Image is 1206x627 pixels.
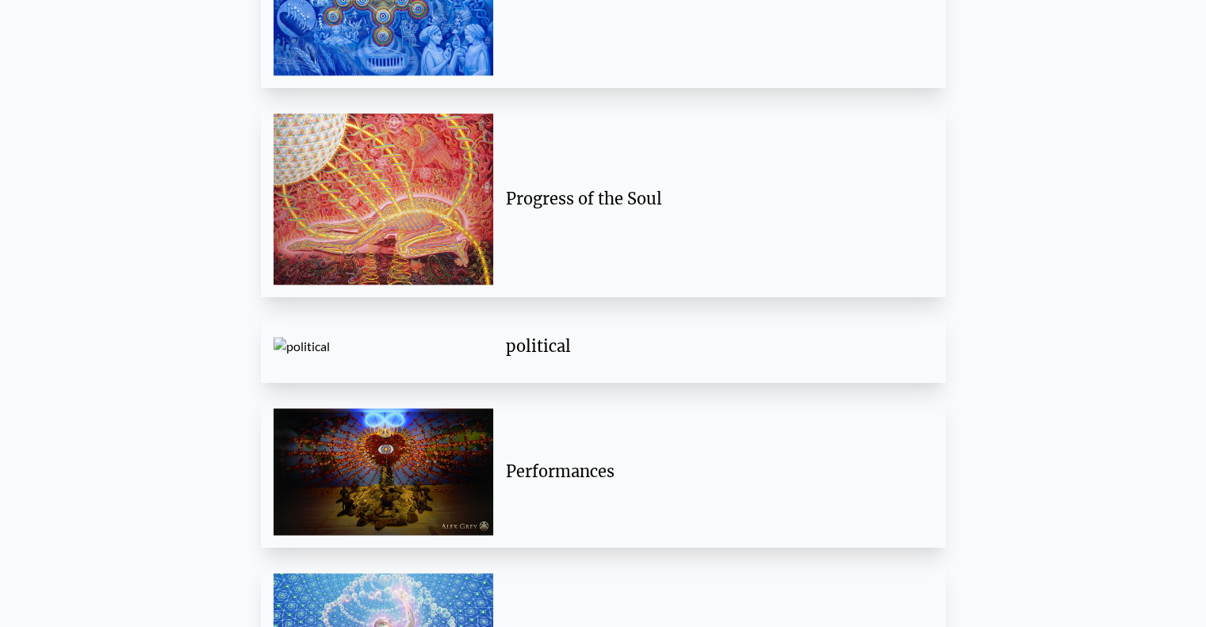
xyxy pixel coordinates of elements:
div: Progress of the Soul [506,188,921,210]
div: Performances [506,461,921,483]
a: Progress of the Soul Progress of the Soul [261,101,946,297]
a: political political [261,310,946,383]
img: Performances [274,408,493,535]
img: political [274,337,493,356]
div: political [506,335,921,357]
a: Performances Performances [261,396,946,548]
img: Progress of the Soul [274,113,493,285]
